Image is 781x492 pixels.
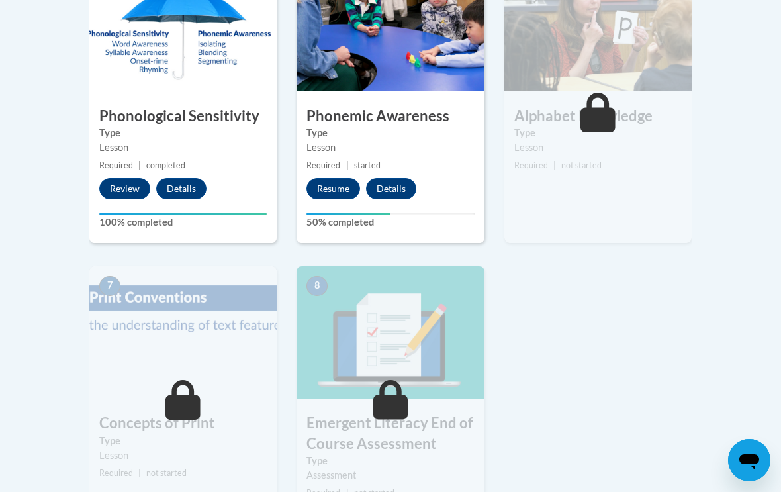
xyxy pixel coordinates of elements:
[99,468,133,478] span: Required
[553,160,556,170] span: |
[99,434,267,448] label: Type
[99,178,150,199] button: Review
[561,160,602,170] span: not started
[138,160,141,170] span: |
[99,215,267,230] label: 100% completed
[99,213,267,215] div: Your progress
[366,178,416,199] button: Details
[156,178,207,199] button: Details
[146,160,185,170] span: completed
[514,160,548,170] span: Required
[99,276,120,296] span: 7
[146,468,187,478] span: not started
[99,126,267,140] label: Type
[306,215,474,230] label: 50% completed
[297,266,484,399] img: Course Image
[89,106,277,126] h3: Phonological Sensitivity
[514,126,682,140] label: Type
[306,178,360,199] button: Resume
[306,213,390,215] div: Your progress
[297,106,484,126] h3: Phonemic Awareness
[306,454,474,468] label: Type
[306,468,474,483] div: Assessment
[138,468,141,478] span: |
[306,160,340,170] span: Required
[306,126,474,140] label: Type
[306,140,474,155] div: Lesson
[89,266,277,399] img: Course Image
[504,106,692,126] h3: Alphabet Knowledge
[297,413,484,454] h3: Emergent Literacy End of Course Assessment
[346,160,349,170] span: |
[306,276,328,296] span: 8
[99,160,133,170] span: Required
[89,413,277,434] h3: Concepts of Print
[354,160,381,170] span: started
[728,439,770,481] iframe: Button to launch messaging window
[514,140,682,155] div: Lesson
[99,448,267,463] div: Lesson
[99,140,267,155] div: Lesson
